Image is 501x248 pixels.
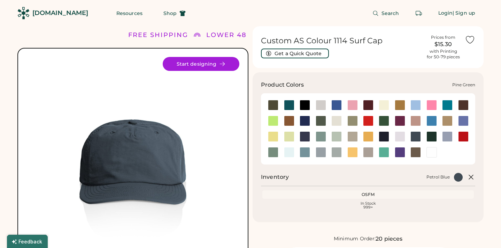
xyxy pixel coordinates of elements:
div: Pine Green [452,82,475,88]
button: Get a Quick Quote [261,49,329,58]
div: FREE SHIPPING [128,30,188,40]
h3: Product Colors [261,81,304,89]
div: Login [438,10,453,17]
div: LOWER 48 STATES [206,30,277,40]
div: 20 pieces [376,235,402,243]
h1: Custom AS Colour 1114 Surf Cap [261,36,422,46]
div: | Sign up [453,10,475,17]
button: Start designing [163,57,239,71]
button: Retrieve an order [412,6,426,20]
div: with Printing for 50-79 pieces [427,49,460,60]
div: $15.30 [426,40,461,49]
span: Search [381,11,399,16]
h2: Inventory [261,173,289,181]
span: Shop [163,11,177,16]
button: Resources [108,6,151,20]
div: Prices from [431,35,455,40]
div: In Stock 999+ [264,202,472,209]
img: Rendered Logo - Screens [17,7,30,19]
button: Shop [155,6,194,20]
div: Minimum Order: [334,235,376,242]
div: [DOMAIN_NAME] [32,9,88,17]
button: Search [364,6,408,20]
div: Petrol Blue [426,174,450,180]
div: OSFM [264,192,472,197]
